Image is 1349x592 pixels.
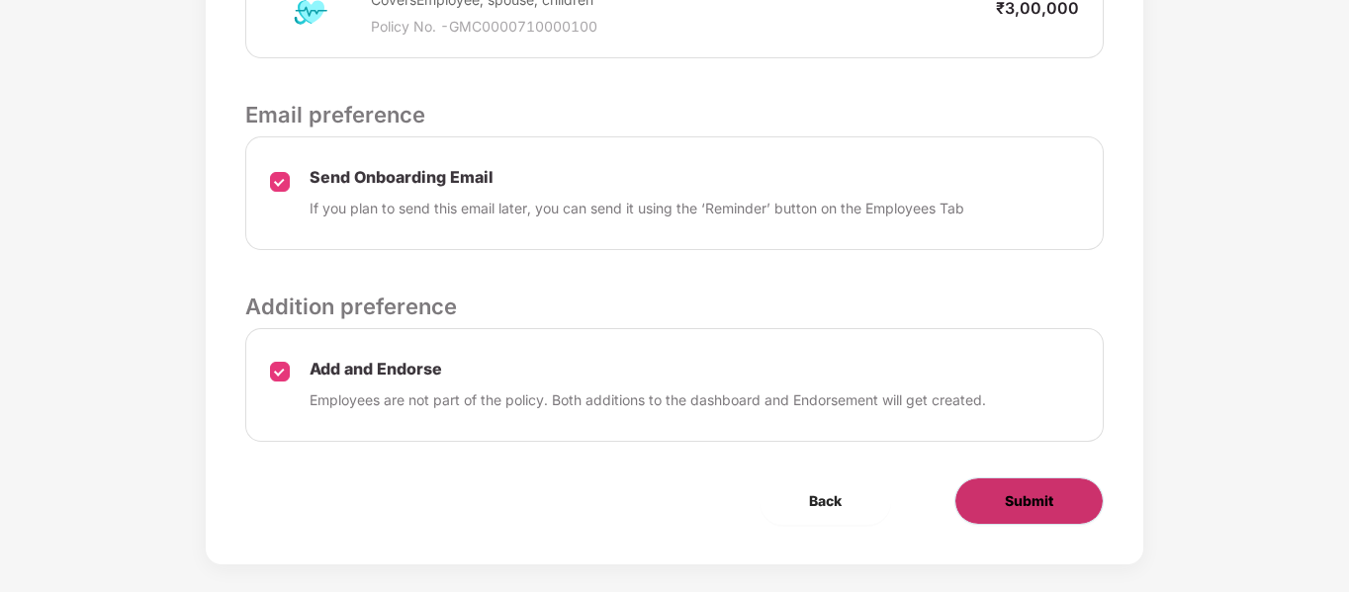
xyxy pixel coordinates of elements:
[809,490,842,512] span: Back
[1005,490,1053,512] span: Submit
[371,16,626,38] p: Policy No. - GMC0000710000100
[310,359,986,380] p: Add and Endorse
[760,477,891,525] button: Back
[245,98,1103,131] p: Email preference
[245,290,1103,323] p: Addition preference
[310,167,964,188] p: Send Onboarding Email
[310,389,986,411] p: Employees are not part of the policy. Both additions to the dashboard and Endorsement will get cr...
[954,477,1104,525] button: Submit
[310,198,964,219] p: If you plan to send this email later, you can send it using the ‘Reminder’ button on the Employee...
